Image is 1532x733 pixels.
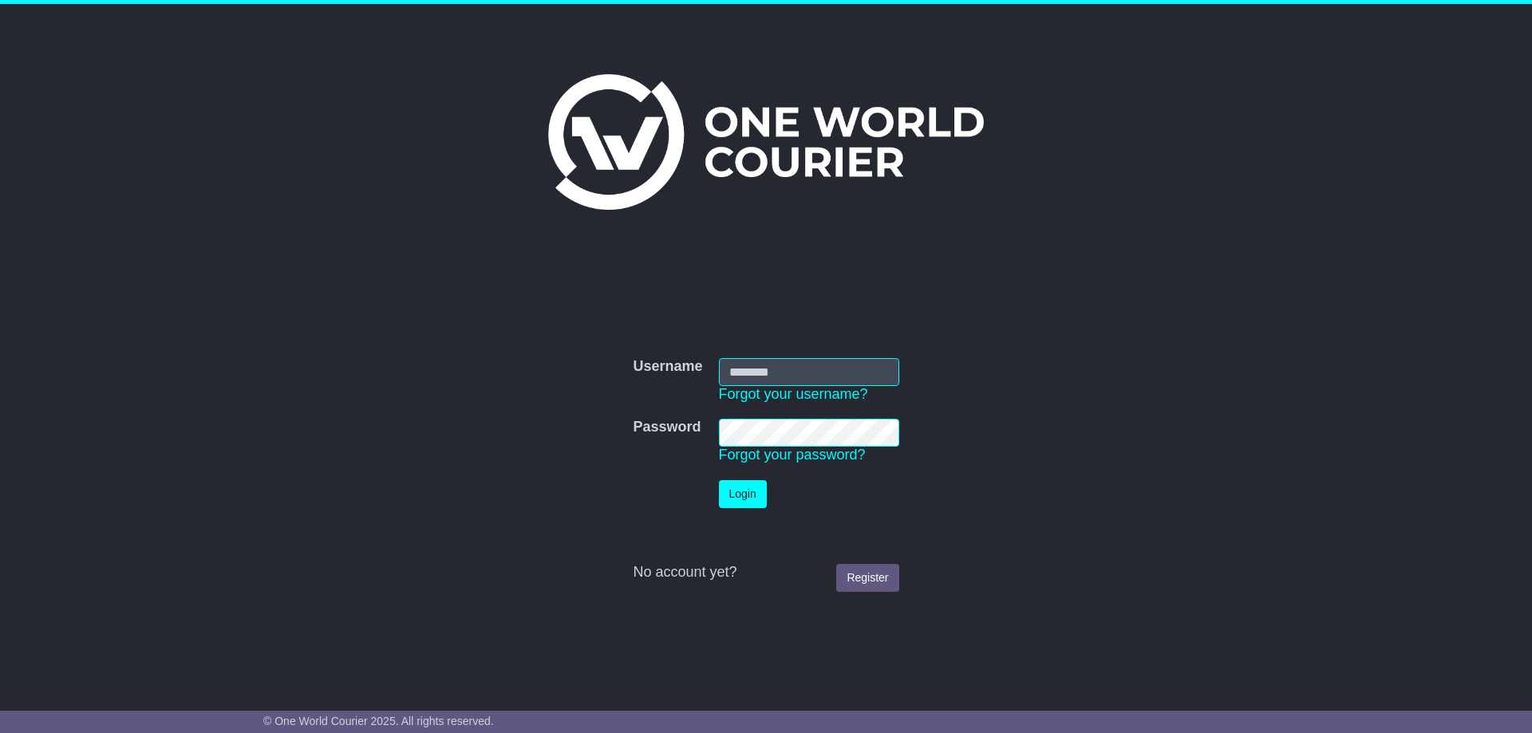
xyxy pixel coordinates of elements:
button: Login [719,480,767,508]
a: Forgot your password? [719,447,866,463]
a: Forgot your username? [719,386,868,402]
a: Register [836,564,898,592]
label: Password [633,419,701,436]
div: No account yet? [633,564,898,581]
span: © One World Courier 2025. All rights reserved. [263,715,494,727]
label: Username [633,358,702,376]
img: One World [548,74,984,210]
